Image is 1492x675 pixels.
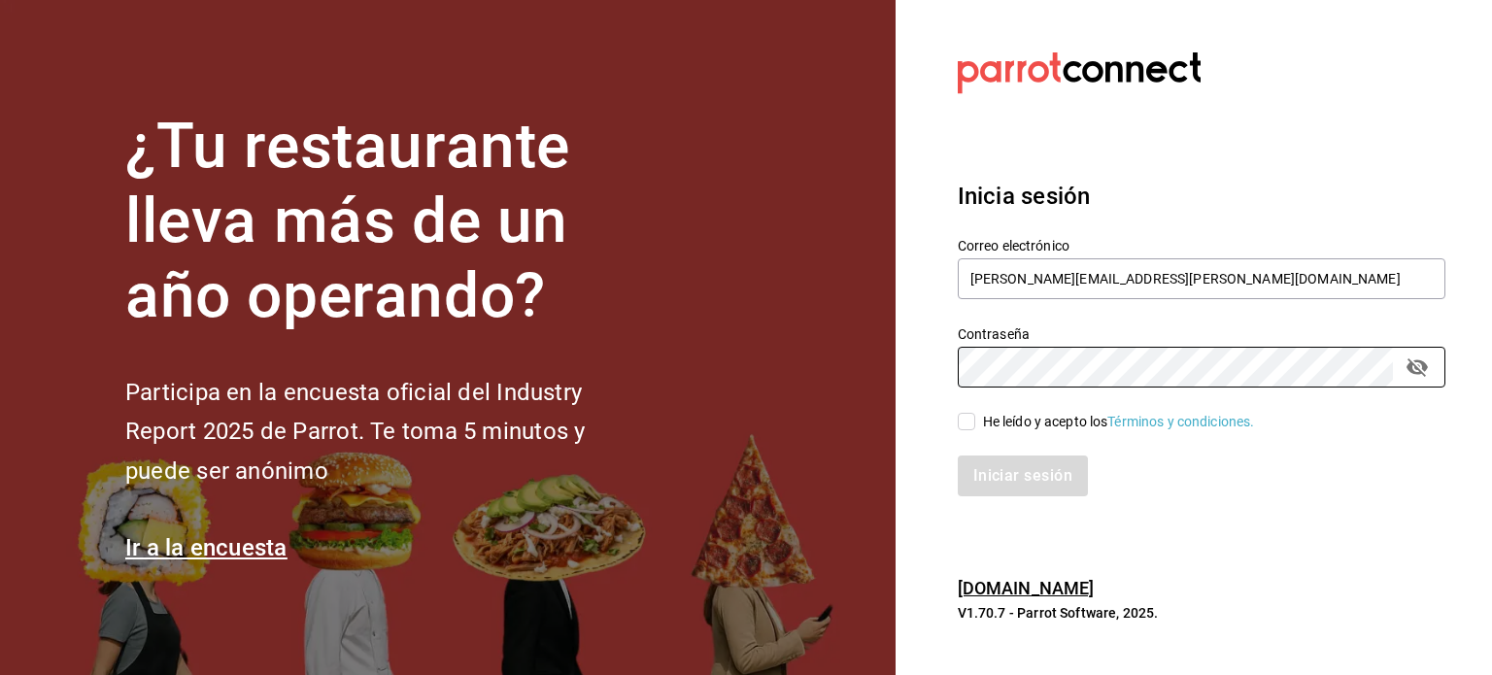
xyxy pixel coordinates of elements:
label: Correo electrónico [958,239,1445,253]
input: Ingresa tu correo electrónico [958,258,1445,299]
a: Ir a la encuesta [125,534,288,561]
div: He leído y acepto los [983,412,1255,432]
h3: Inicia sesión [958,179,1445,214]
h2: Participa en la encuesta oficial del Industry Report 2025 de Parrot. Te toma 5 minutos y puede se... [125,373,650,491]
h1: ¿Tu restaurante lleva más de un año operando? [125,110,650,333]
button: passwordField [1401,351,1434,384]
p: V1.70.7 - Parrot Software, 2025. [958,603,1445,623]
label: Contraseña [958,327,1445,341]
a: Términos y condiciones. [1107,414,1254,429]
a: [DOMAIN_NAME] [958,578,1095,598]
